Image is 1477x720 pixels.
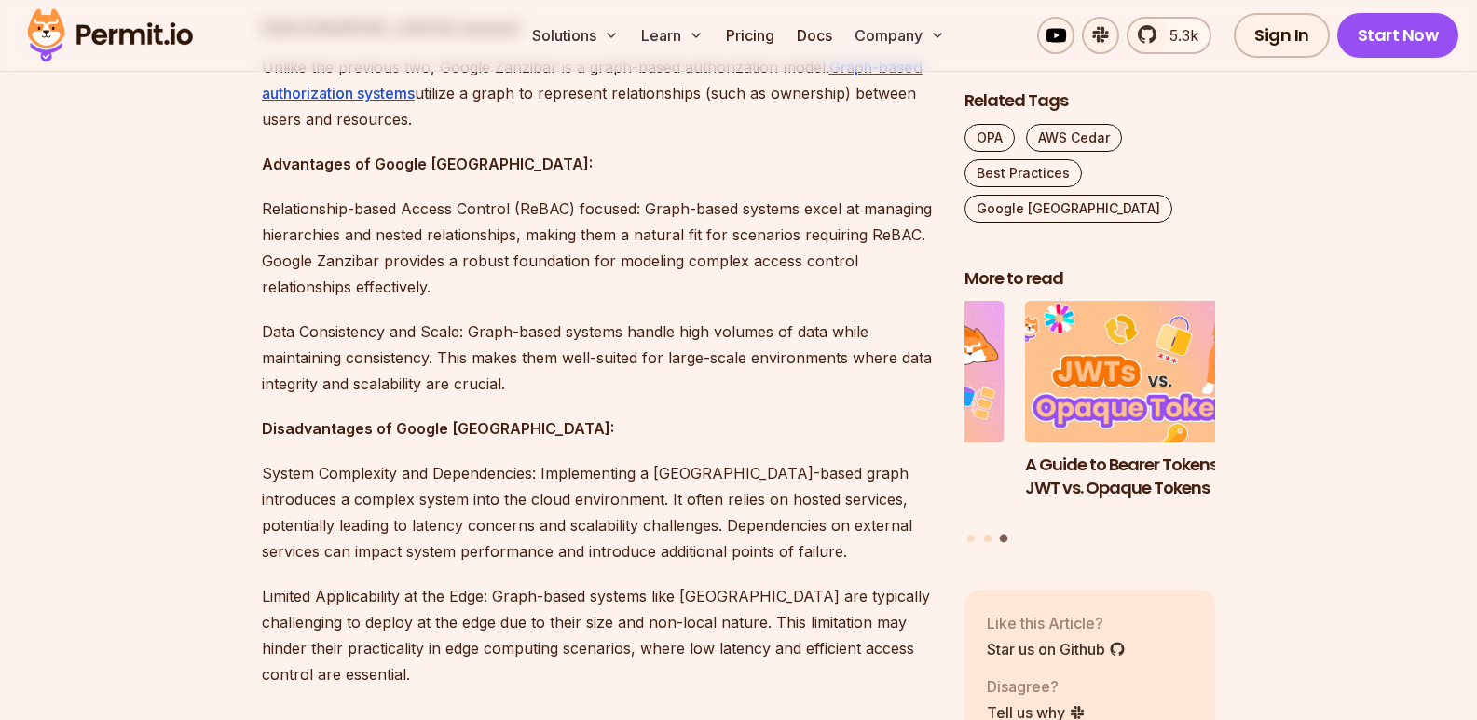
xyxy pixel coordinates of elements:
[1025,302,1277,523] li: 3 of 3
[753,454,1005,523] h3: Policy-Based Access Control (PBAC) Isn’t as Great as You Think
[1234,13,1330,58] a: Sign In
[964,89,1216,113] h2: Related Tags
[718,17,782,54] a: Pricing
[1025,302,1277,443] img: A Guide to Bearer Tokens: JWT vs. Opaque Tokens
[987,675,1086,698] p: Disagree?
[262,460,935,564] p: System Complexity and Dependencies: Implementing a [GEOGRAPHIC_DATA]-based graph introduces a com...
[1127,17,1211,54] a: 5.3k
[1158,24,1198,47] span: 5.3k
[1337,13,1459,58] a: Start Now
[847,17,952,54] button: Company
[262,419,614,438] strong: Disadvantages of Google [GEOGRAPHIC_DATA]:
[967,535,975,542] button: Go to slide 1
[789,17,840,54] a: Docs
[262,196,935,300] p: Relationship-based Access Control (ReBAC) focused: Graph-based systems excel at managing hierarch...
[19,4,201,67] img: Permit logo
[987,638,1126,660] a: Star us on Github
[987,612,1126,634] p: Like this Article?
[1025,454,1277,500] h3: A Guide to Bearer Tokens: JWT vs. Opaque Tokens
[1025,302,1277,523] a: A Guide to Bearer Tokens: JWT vs. Opaque TokensA Guide to Bearer Tokens: JWT vs. Opaque Tokens
[964,302,1216,546] div: Posts
[964,159,1082,187] a: Best Practices
[964,195,1172,223] a: Google [GEOGRAPHIC_DATA]
[262,319,935,397] p: Data Consistency and Scale: Graph-based systems handle high volumes of data while maintaining con...
[1026,124,1122,152] a: AWS Cedar
[525,17,626,54] button: Solutions
[753,302,1005,443] img: Policy-Based Access Control (PBAC) Isn’t as Great as You Think
[964,267,1216,291] h2: More to read
[262,58,923,102] a: Graph-based authorization systems
[634,17,711,54] button: Learn
[753,302,1005,523] li: 2 of 3
[984,535,992,542] button: Go to slide 2
[262,155,593,173] strong: Advantages of Google [GEOGRAPHIC_DATA]:
[964,124,1015,152] a: OPA
[262,54,935,132] p: Unlike the previous two, Google Zanzibar is a graph-based authorization model. utilize a graph to...
[1000,535,1008,543] button: Go to slide 3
